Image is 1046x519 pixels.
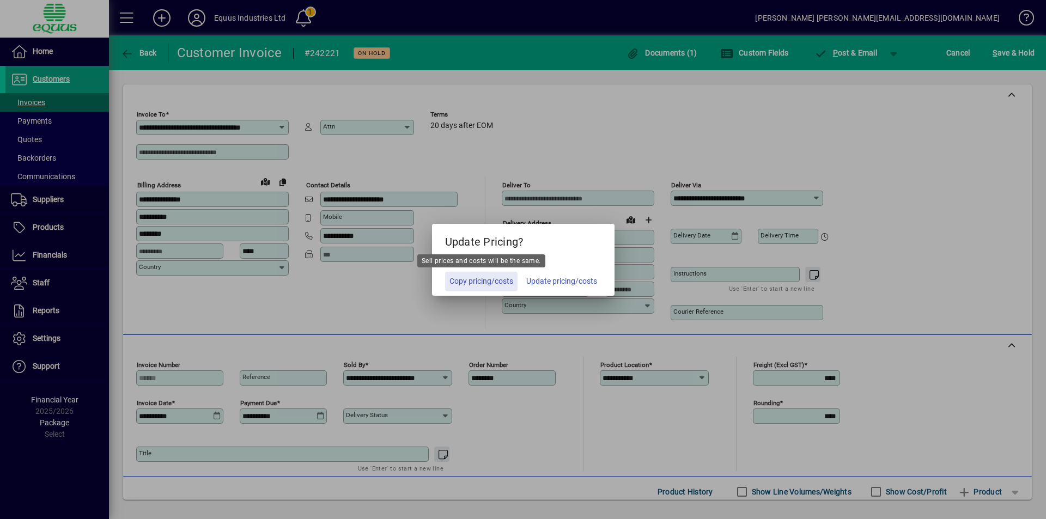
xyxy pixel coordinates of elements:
[449,276,513,287] span: Copy pricing/costs
[445,272,518,291] button: Copy pricing/costs
[526,276,597,287] span: Update pricing/costs
[417,254,545,267] div: Sell prices and costs will be the same.
[432,224,615,255] h5: Update Pricing?
[522,272,601,291] button: Update pricing/costs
